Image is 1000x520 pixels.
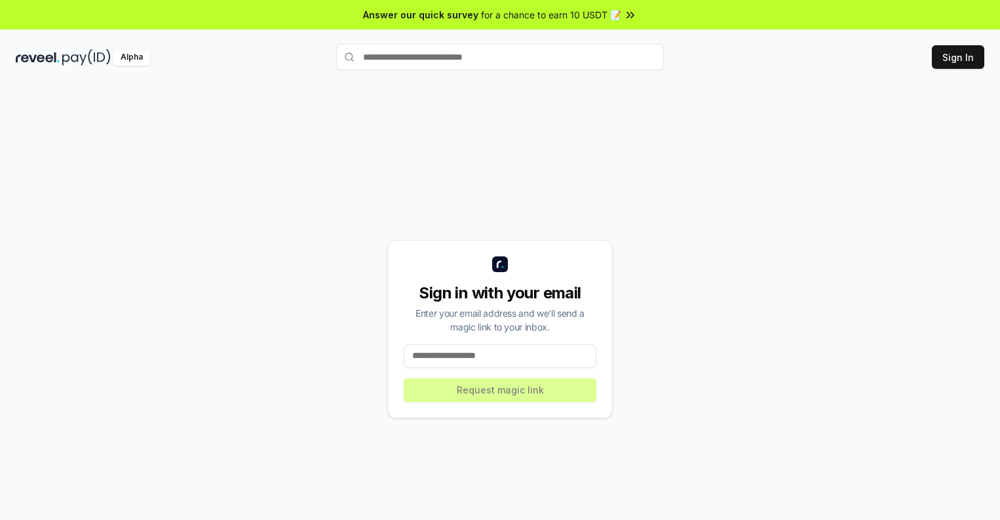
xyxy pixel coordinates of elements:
[363,8,478,22] span: Answer our quick survey
[932,45,984,69] button: Sign In
[492,256,508,272] img: logo_small
[481,8,621,22] span: for a chance to earn 10 USDT 📝
[62,49,111,66] img: pay_id
[404,306,596,334] div: Enter your email address and we’ll send a magic link to your inbox.
[16,49,60,66] img: reveel_dark
[404,283,596,304] div: Sign in with your email
[113,49,150,66] div: Alpha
